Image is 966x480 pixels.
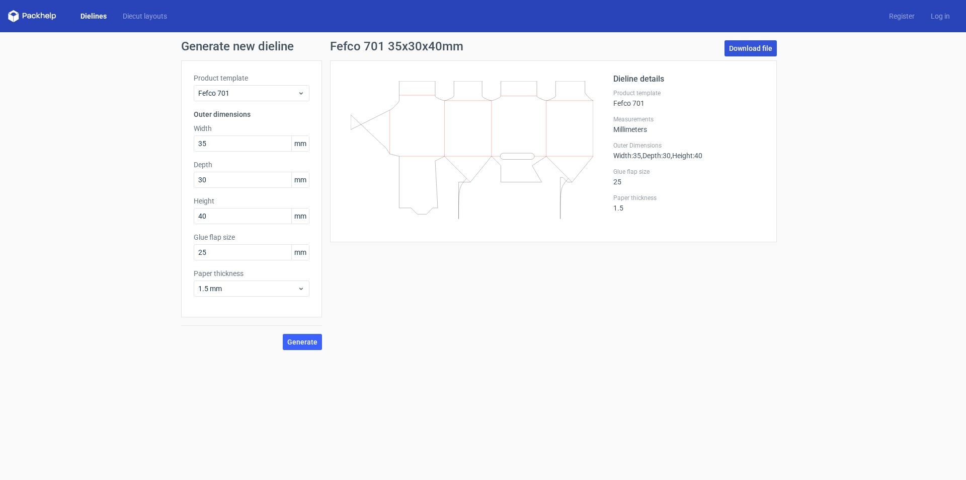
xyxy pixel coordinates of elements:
span: mm [291,136,309,151]
span: Width : 35 [613,152,641,160]
label: Depth [194,160,309,170]
div: 25 [613,168,764,186]
h1: Generate new dieline [181,40,785,52]
label: Measurements [613,115,764,123]
h2: Dieline details [613,73,764,85]
label: Paper thickness [613,194,764,202]
h1: Fefco 701 35x30x40mm [330,40,463,52]
a: Dielines [72,11,115,21]
span: , Height : 40 [671,152,702,160]
span: mm [291,172,309,187]
label: Height [194,196,309,206]
label: Paper thickness [194,268,309,279]
button: Generate [283,334,322,350]
a: Log in [923,11,958,21]
a: Diecut layouts [115,11,175,21]
h3: Outer dimensions [194,109,309,119]
span: mm [291,209,309,224]
div: 1.5 [613,194,764,212]
label: Outer Dimensions [613,142,764,150]
span: Generate [287,338,317,346]
a: Download file [725,40,777,56]
span: mm [291,245,309,260]
span: , Depth : 30 [641,152,671,160]
label: Glue flap size [613,168,764,176]
a: Register [881,11,923,21]
span: 1.5 mm [198,284,297,294]
label: Product template [613,89,764,97]
label: Product template [194,73,309,83]
div: Fefco 701 [613,89,764,107]
span: Fefco 701 [198,88,297,98]
label: Width [194,123,309,133]
label: Glue flap size [194,232,309,242]
div: Millimeters [613,115,764,133]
